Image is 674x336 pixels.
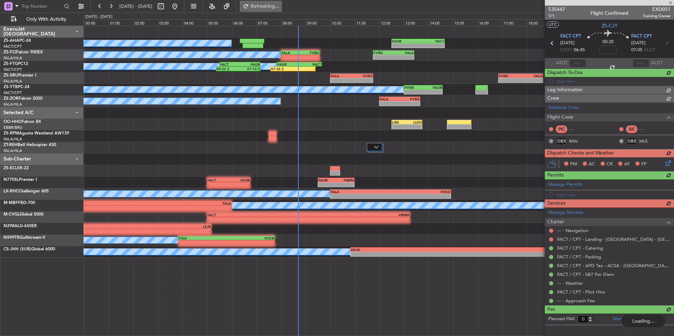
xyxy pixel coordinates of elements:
[404,19,429,26] div: 13:00
[502,19,527,26] div: 17:00
[158,19,183,26] div: 03:00
[394,51,414,55] div: FALA
[4,125,22,130] a: EBBR/BRU
[4,247,55,251] a: CS-JHH (SUB)Global 6000
[271,67,293,71] div: 07:35 Z
[374,55,394,59] div: -
[306,19,330,26] div: 09:00
[423,90,442,94] div: -
[85,14,112,20] div: [DATE] - [DATE]
[560,40,575,47] span: [DATE]
[4,212,20,217] span: M-CVGL
[429,19,453,26] div: 14:00
[119,3,152,9] span: [DATE] - [DATE]
[309,217,409,222] div: -
[4,131,69,136] a: ZS-RPMAgusta Westland AW139
[374,146,378,149] img: arrow-gray.svg
[207,183,229,187] div: -
[4,97,19,101] span: ZS-ZOR
[220,62,240,66] div: FACT
[179,241,226,245] div: -
[4,148,22,153] a: FALA/HLA
[521,78,542,83] div: -
[226,241,274,245] div: -
[4,102,22,107] a: FALA/HLA
[18,17,74,22] span: Only With Activity
[300,51,319,55] div: FVRG
[418,44,444,48] div: -
[21,1,62,12] input: Trip Number
[90,229,211,233] div: -
[4,62,28,66] a: ZS-FTGPC12
[4,178,37,182] a: N770SLPremier I
[390,194,450,198] div: -
[400,101,420,106] div: -
[282,55,300,59] div: -
[4,131,19,136] span: ZS-RPM
[423,85,442,90] div: FAOR
[90,224,211,229] div: LEJR
[207,19,232,26] div: 05:00
[207,217,308,222] div: -
[4,67,22,72] a: FACT/CPT
[631,47,642,54] span: 07:05
[621,315,665,327] div: Loading...
[4,85,29,89] a: ZS-YTBPC-24
[331,194,390,198] div: -
[318,178,336,182] div: FAOR
[404,85,423,90] div: FYWE
[392,120,407,124] div: LIRS
[4,201,35,205] a: M-MBFFBD-700
[4,39,31,43] a: ZS-AHAPC-24
[229,183,250,187] div: -
[478,19,502,26] div: 16:00
[407,120,422,124] div: LSZH
[4,39,19,43] span: ZS-AHA
[4,50,16,54] span: ZS-FCI
[602,22,617,29] span: ZS-CJT
[351,78,372,83] div: -
[336,178,354,182] div: FBMN
[4,201,20,205] span: M-MBFF
[84,19,109,26] div: 00:00
[4,79,22,84] a: FALA/HLA
[217,67,238,71] div: 05:22 Z
[4,120,22,124] span: OO-HHO
[238,67,259,71] div: 07:10 Z
[390,190,450,194] div: FKKD
[499,74,521,78] div: FVRG
[125,206,231,210] div: -
[4,189,49,193] a: LX-RHCChallenger 605
[556,60,568,67] span: ATOT
[4,97,42,101] a: ZS-ZORFalcon 2000
[4,212,44,217] a: M-CVGLGlobal 5000
[4,236,45,240] a: N599TRGulfstream-V
[109,19,133,26] div: 01:00
[527,19,551,26] div: 18:00
[457,248,563,252] div: EGKB
[547,21,559,28] button: UTC
[643,6,670,13] span: EXD051
[240,62,260,66] div: FAGR
[404,90,423,94] div: -
[4,224,37,228] a: N298ALG-650ER
[631,33,652,40] span: FACT CPT
[392,44,418,48] div: -
[400,97,420,101] div: FVRG
[282,51,300,55] div: FALA
[4,73,36,78] a: ZS-SRUPremier I
[355,19,379,26] div: 11:00
[300,55,319,59] div: -
[4,143,56,147] a: ZT-REHBell Helicopter 430
[226,236,274,240] div: VOCB
[232,19,257,26] div: 06:00
[457,252,563,256] div: -
[548,6,565,13] span: 535447
[4,55,22,61] a: FALA/HLA
[394,55,414,59] div: -
[4,143,18,147] span: ZT-REH
[240,1,282,12] button: Refreshing...
[4,44,22,49] a: FACT/CPT
[281,19,306,26] div: 08:00
[560,33,581,40] span: FACT CPT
